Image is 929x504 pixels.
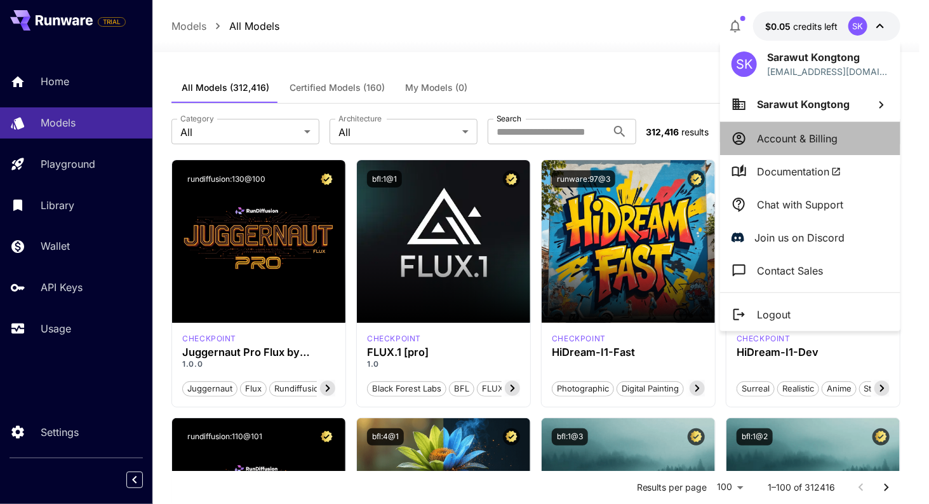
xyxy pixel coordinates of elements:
[767,65,889,78] p: [EMAIL_ADDRESS][DOMAIN_NAME]
[757,98,850,111] span: Sarawut Kongtong
[767,50,889,65] p: Sarawut Kongtong
[757,197,843,212] p: Chat with Support
[732,51,757,77] div: SK
[767,65,889,78] div: freedom.ucc@gmail.com
[757,263,823,278] p: Contact Sales
[757,131,838,146] p: Account & Billing
[757,307,791,322] p: Logout
[720,87,900,121] button: Sarawut Kongtong
[754,230,845,245] p: Join us on Discord
[757,164,841,179] span: Documentation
